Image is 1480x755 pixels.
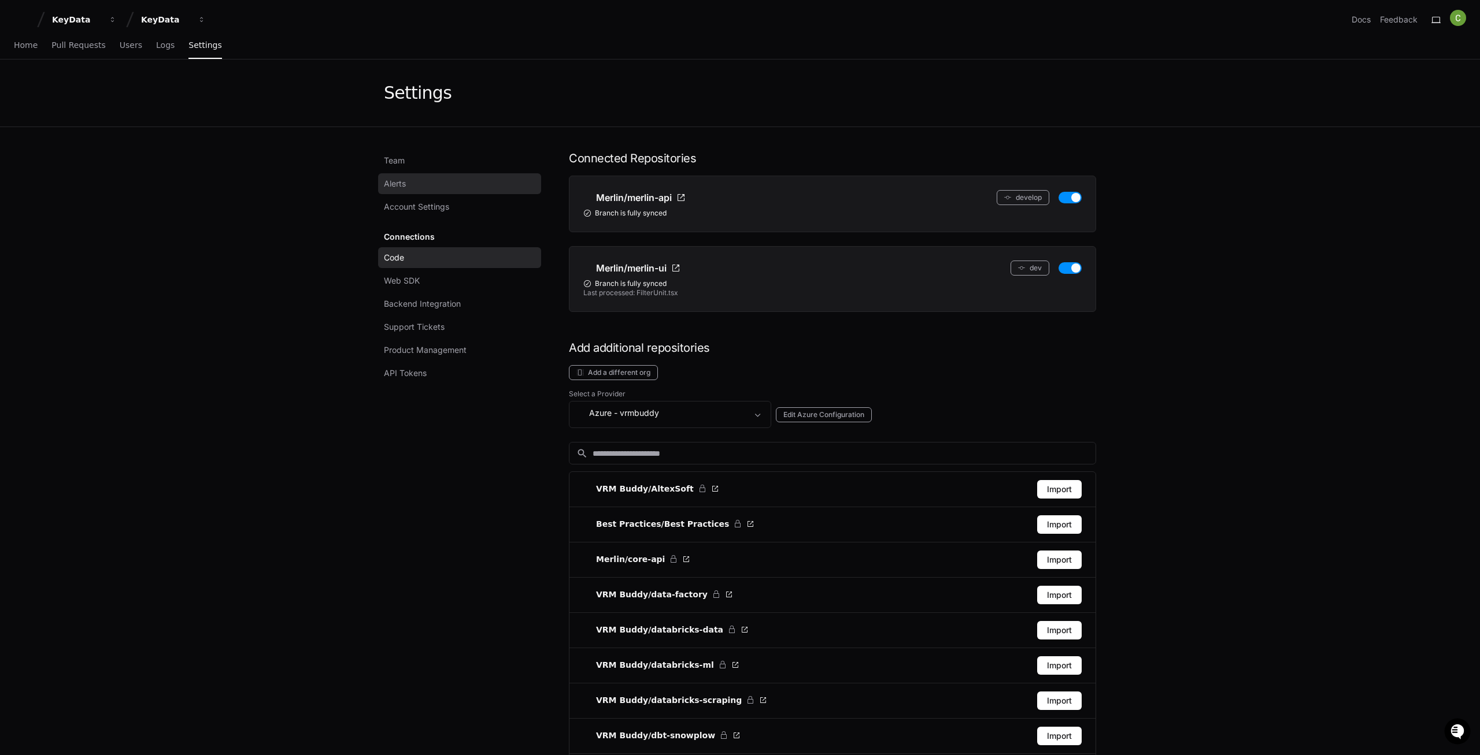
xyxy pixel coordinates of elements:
span: Pull Requests [51,42,105,49]
div: Welcome [12,46,210,65]
button: develop [997,190,1049,205]
span: Home [14,42,38,49]
img: 1736555170064-99ba0984-63c1-480f-8ee9-699278ef63ed [12,86,32,107]
iframe: Open customer support [1443,717,1474,748]
span: Product Management [384,344,467,356]
span: API Tokens [384,367,427,379]
span: - vrmbuddy [614,407,659,419]
a: Product Management [378,340,541,360]
a: VRM Buddy/dbt-snowplow [583,728,741,742]
a: VRM Buddy/data-factory [583,587,733,601]
span: Users [120,42,142,49]
a: Users [120,32,142,59]
button: Import [1037,586,1082,604]
a: Merlin/core-api [583,552,690,566]
span: VRM Buddy/AltexSoft [596,483,694,494]
button: Import [1037,656,1082,675]
a: Code [378,247,541,268]
span: Support Tickets [384,321,445,333]
span: Web SDK [384,275,420,287]
span: Backend Integration [384,298,461,310]
a: VRM Buddy/databricks-ml [583,658,739,672]
a: Support Tickets [378,317,541,337]
div: Start new chat [39,86,190,98]
span: Code [384,252,404,263]
a: Best Practices/Best Practices [583,517,754,531]
span: VRM Buddy/databricks-data [596,624,723,635]
a: Docs [1352,14,1371,25]
span: Alerts [384,178,406,189]
div: We're available if you need us! [39,98,146,107]
div: Branch is fully synced [583,209,1082,218]
a: Home [14,32,38,59]
a: VRM Buddy/databricks-data [583,623,749,637]
mat-icon: search [576,448,588,459]
span: VRM Buddy/databricks-scraping [596,694,742,706]
button: Import [1037,727,1082,745]
a: Alerts [378,173,541,194]
a: Settings [188,32,221,59]
span: VRM Buddy/databricks-ml [596,659,714,671]
button: Import [1037,551,1082,569]
a: Team [378,150,541,171]
a: Backend Integration [378,293,541,314]
span: Logs [156,42,175,49]
h1: Add additional repositories [569,340,1096,356]
span: Merlin/core-api [596,553,665,565]
a: Web SDK [378,270,541,291]
div: KeyData [52,14,102,25]
span: VRM Buddy/dbt-snowplow [596,730,715,741]
a: VRM Buddy/AltexSoft [583,482,719,496]
button: Start new chat [197,90,210,103]
button: Edit Azure Configuration [776,407,872,422]
button: Import [1037,621,1082,639]
span: VRM Buddy/data-factory [596,589,708,600]
a: Account Settings [378,196,541,217]
button: Import [1037,515,1082,534]
button: Import [1037,480,1082,499]
span: Merlin/merlin-ui [596,261,667,275]
div: Settings [384,83,452,103]
a: VRM Buddy/databricks-scraping [583,693,767,707]
span: Best Practices/Best Practices [596,518,729,530]
div: Branch is fully synced [583,279,1082,288]
div: Azure [576,406,748,420]
span: Account Settings [384,201,449,213]
span: Pylon [115,121,140,130]
span: Team [384,155,405,166]
a: Pull Requests [51,32,105,59]
img: ACg8ocIMhgArYgx6ZSQUNXU5thzs6UsPf9rb_9nFAWwzqr8JC4dkNA=s96-c [1450,10,1466,26]
button: Add a different org [569,365,658,380]
a: Merlin/merlin-api [583,190,686,205]
a: Logs [156,32,175,59]
button: KeyData [47,9,121,30]
a: Merlin/merlin-ui [583,261,680,276]
img: PlayerZero [12,12,35,35]
button: dev [1011,261,1049,276]
button: Feedback [1380,14,1418,25]
h1: Connected Repositories [569,150,1096,166]
a: API Tokens [378,363,541,384]
button: KeyData [136,9,210,30]
span: Settings [188,42,221,49]
div: KeyData [141,14,191,25]
div: Last processed: FilterUnit.tsx [583,288,1082,297]
label: Select a Provider [569,389,1096,399]
button: Import [1037,691,1082,710]
a: Powered byPylon [82,121,140,130]
span: Merlin/merlin-api [596,191,672,204]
